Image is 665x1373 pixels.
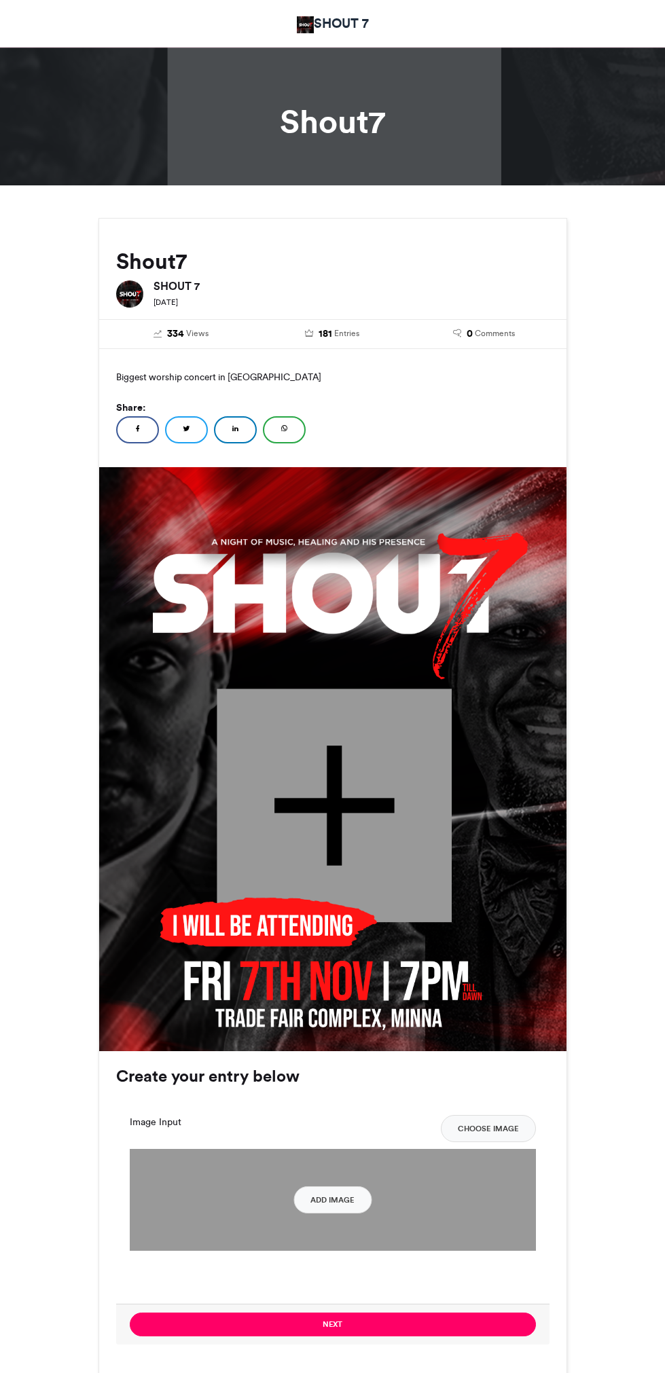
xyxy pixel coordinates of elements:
a: SHOUT 7 [297,14,369,33]
img: Background [99,467,567,1052]
h6: SHOUT 7 [154,280,550,291]
h1: Shout7 [98,105,567,138]
img: SHOUT 7 2025 [297,16,314,33]
h3: Create your entry below [116,1068,550,1084]
span: Entries [334,327,359,340]
span: Views [186,327,209,340]
button: Choose Image [441,1115,536,1142]
h5: Share: [116,399,550,416]
a: 0 Comments [418,327,550,342]
img: 1759908894.909-7db156a906e85c2ef2977a7a4e0e181f769496a0.png [160,897,377,951]
span: 0 [467,327,473,342]
a: 181 Entries [267,327,398,342]
label: Image Input [130,1115,181,1129]
p: Biggest worship concert in [GEOGRAPHIC_DATA] [116,366,550,388]
img: SHOUT 7 [116,280,143,308]
button: Add Image [293,1186,372,1213]
a: 334 Views [116,327,247,342]
span: 334 [167,327,184,342]
small: [DATE] [154,297,178,307]
span: Comments [475,327,515,340]
button: Next [130,1313,536,1336]
span: 181 [319,327,332,342]
h2: Shout7 [116,249,550,274]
